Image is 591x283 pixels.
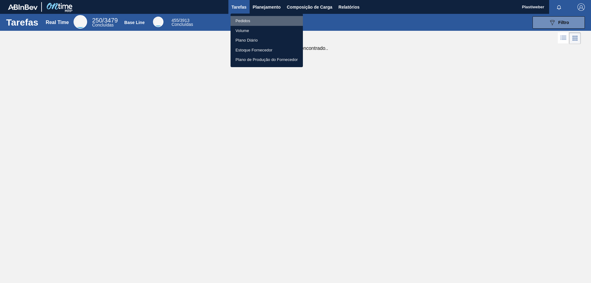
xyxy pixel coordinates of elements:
a: Volume [231,26,303,36]
a: Pedidos [231,16,303,26]
a: Plano Diário [231,35,303,45]
a: Plano de Produção do Fornecedor [231,55,303,65]
a: Estoque Fornecedor [231,45,303,55]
